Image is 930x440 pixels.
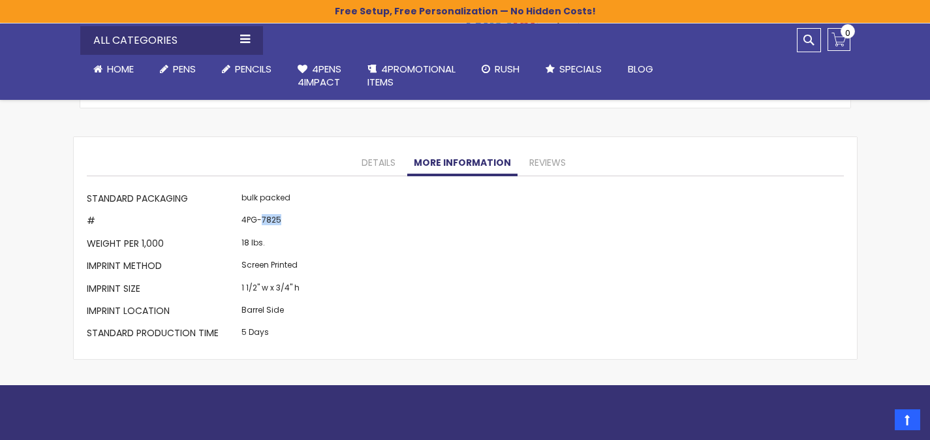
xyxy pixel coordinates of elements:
a: Pencils [209,55,285,84]
td: 5 Days [238,324,303,346]
span: 4Pens 4impact [298,62,341,89]
span: Specials [559,62,602,76]
th: Standard Packaging [87,189,238,212]
th: # [87,212,238,234]
th: Standard Production Time [87,324,238,346]
td: bulk packed [238,189,303,212]
a: Pens [147,55,209,84]
span: Pens [173,62,196,76]
span: 4PROMOTIONAL ITEMS [367,62,456,89]
span: Blog [628,62,653,76]
td: 18 lbs. [238,234,303,256]
a: More Information [407,150,518,176]
td: Barrel Side [238,301,303,323]
th: Weight per 1,000 [87,234,238,256]
a: 0 [828,28,850,51]
span: Rush [495,62,519,76]
td: Screen Printed [238,257,303,279]
a: Blog [615,55,666,84]
a: Specials [533,55,615,84]
a: 4Pens4impact [285,55,354,97]
th: Imprint Location [87,301,238,323]
a: Details [355,150,402,176]
a: Top [895,409,920,430]
span: Home [107,62,134,76]
a: Home [80,55,147,84]
td: 1 1/2" w x 3/4" h [238,279,303,301]
th: Imprint Method [87,257,238,279]
a: Rush [469,55,533,84]
td: 4PG-7825 [238,212,303,234]
span: 0 [845,27,850,39]
div: All Categories [80,26,263,55]
a: Reviews [523,150,572,176]
a: 4PROMOTIONALITEMS [354,55,469,97]
th: Imprint Size [87,279,238,301]
span: Pencils [235,62,271,76]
